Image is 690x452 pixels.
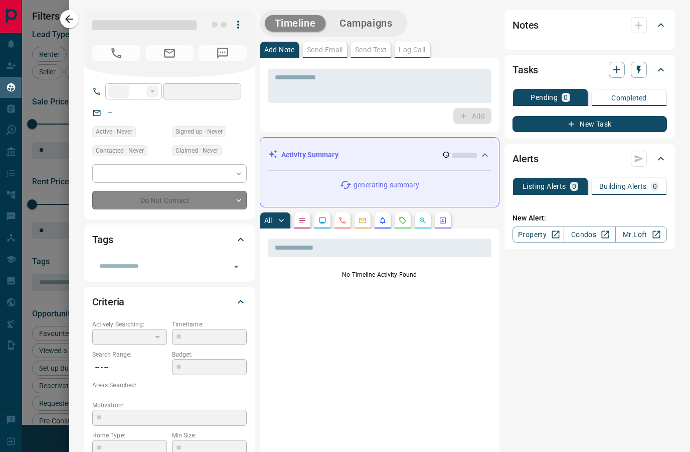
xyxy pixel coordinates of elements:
svg: Notes [298,216,306,224]
p: Pending [531,94,558,101]
span: Claimed - Never [176,146,218,156]
p: Timeframe: [172,320,247,329]
p: Motivation: [92,401,247,410]
p: 0 [653,183,657,190]
svg: Requests [399,216,407,224]
h2: Criteria [92,294,125,310]
p: Home Type: [92,431,167,440]
div: Alerts [512,147,667,171]
span: Signed up - Never [176,127,223,137]
svg: Lead Browsing Activity [318,216,326,224]
div: Activity Summary [268,146,491,164]
svg: Emails [359,216,367,224]
svg: Calls [338,216,347,224]
span: No Email [145,45,194,61]
p: Add Note [264,46,295,53]
button: Open [229,260,243,274]
p: Listing Alerts [523,183,566,190]
svg: Listing Alerts [379,216,387,224]
div: Criteria [92,290,247,314]
span: No Number [199,45,247,61]
h2: Alerts [512,151,539,167]
span: Active - Never [96,127,132,137]
p: Completed [611,94,647,101]
div: Do Not Contact [92,191,247,209]
button: Timeline [265,15,326,32]
svg: Agent Actions [439,216,447,224]
p: Search Range: [92,350,167,359]
svg: Opportunities [419,216,427,224]
div: Notes [512,13,667,37]
span: Contacted - Never [96,146,144,156]
a: -- [108,108,112,117]
p: generating summary [354,180,419,190]
h2: Tasks [512,62,538,78]
h2: Notes [512,17,539,33]
p: Budget: [172,350,247,359]
p: 0 [572,183,576,190]
a: Property [512,227,564,243]
h2: Tags [92,232,113,248]
p: No Timeline Activity Found [268,270,491,279]
div: Tasks [512,58,667,82]
p: Activity Summary [281,150,338,160]
div: Tags [92,228,247,252]
p: Min Size: [172,431,247,440]
button: Campaigns [329,15,402,32]
a: Condos [564,227,615,243]
p: Building Alerts [599,183,647,190]
p: 0 [564,94,568,101]
span: No Number [92,45,140,61]
p: -- - -- [92,359,167,376]
p: Areas Searched: [92,381,247,390]
p: Actively Searching: [92,320,167,329]
button: New Task [512,116,667,132]
p: New Alert: [512,213,667,223]
p: All [264,217,272,224]
a: Mr.Loft [615,227,667,243]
